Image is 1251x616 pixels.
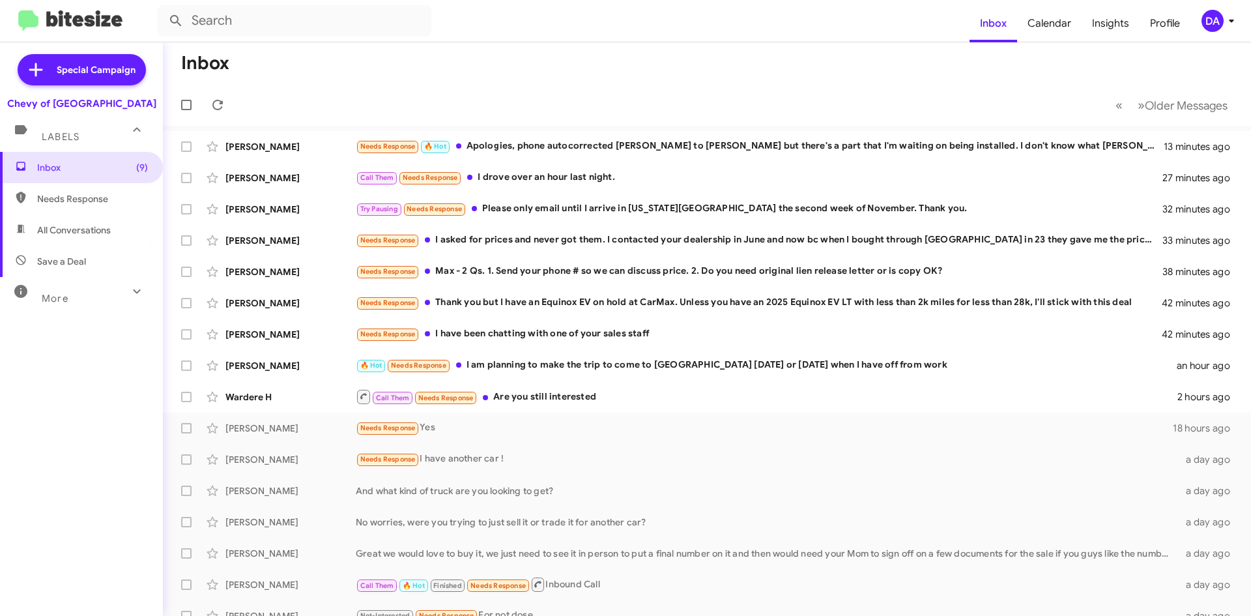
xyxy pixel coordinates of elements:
[403,173,458,182] span: Needs Response
[225,578,356,591] div: [PERSON_NAME]
[1201,10,1224,32] div: DA
[1140,5,1190,42] a: Profile
[225,547,356,560] div: [PERSON_NAME]
[225,140,356,153] div: [PERSON_NAME]
[403,581,425,590] span: 🔥 Hot
[225,484,356,497] div: [PERSON_NAME]
[391,361,446,370] span: Needs Response
[225,422,356,435] div: [PERSON_NAME]
[360,299,416,307] span: Needs Response
[970,5,1017,42] a: Inbox
[181,53,229,74] h1: Inbox
[356,484,1178,497] div: And what kind of truck are you looking to get?
[424,142,446,151] span: 🔥 Hot
[225,234,356,247] div: [PERSON_NAME]
[470,581,526,590] span: Needs Response
[1162,265,1241,278] div: 38 minutes ago
[1178,453,1241,466] div: a day ago
[356,547,1178,560] div: Great we would love to buy it, we just need to see it in person to put a final number on it and t...
[1115,97,1123,113] span: «
[57,63,136,76] span: Special Campaign
[225,203,356,216] div: [PERSON_NAME]
[1164,140,1241,153] div: 13 minutes ago
[360,205,398,213] span: Try Pausing
[356,170,1162,185] div: I drove over an hour last night.
[225,516,356,529] div: [PERSON_NAME]
[225,453,356,466] div: [PERSON_NAME]
[356,233,1162,248] div: I asked for prices and never got them. I contacted your dealership in June and now bc when I boug...
[360,424,416,432] span: Needs Response
[356,358,1177,373] div: I am planning to make the trip to come to [GEOGRAPHIC_DATA] [DATE] or [DATE] when I have off from...
[356,389,1177,405] div: Are you still interested
[1190,10,1237,32] button: DA
[1017,5,1082,42] a: Calendar
[225,171,356,184] div: [PERSON_NAME]
[418,394,474,402] span: Needs Response
[1162,297,1241,310] div: 42 minutes ago
[356,264,1162,279] div: Max - 2 Qs. 1. Send your phone # so we can discuss price. 2. Do you need original lien release le...
[1178,484,1241,497] div: a day ago
[356,576,1178,593] div: Inbound Call
[356,327,1162,342] div: I have been chatting with one of your sales staff
[37,192,148,205] span: Needs Response
[1082,5,1140,42] a: Insights
[1177,390,1241,403] div: 2 hours ago
[1178,547,1241,560] div: a day ago
[360,581,394,590] span: Call Them
[18,54,146,85] a: Special Campaign
[1178,578,1241,591] div: a day ago
[1162,171,1241,184] div: 27 minutes ago
[407,205,462,213] span: Needs Response
[225,359,356,372] div: [PERSON_NAME]
[1145,98,1228,113] span: Older Messages
[7,97,156,110] div: Chevy of [GEOGRAPHIC_DATA]
[1108,92,1130,119] button: Previous
[356,516,1178,529] div: No worries, were you trying to just sell it or trade it for another car?
[225,328,356,341] div: [PERSON_NAME]
[1138,97,1145,113] span: »
[360,236,416,244] span: Needs Response
[356,295,1162,310] div: Thank you but I have an Equinox EV on hold at CarMax. Unless you have an 2025 Equinox EV LT with ...
[1162,328,1241,341] div: 42 minutes ago
[225,297,356,310] div: [PERSON_NAME]
[42,293,68,304] span: More
[1162,234,1241,247] div: 33 minutes ago
[360,361,382,370] span: 🔥 Hot
[356,139,1164,154] div: Apologies, phone autocorrected [PERSON_NAME] to [PERSON_NAME] but there's a part that I'm waiting...
[37,161,148,174] span: Inbox
[356,201,1162,216] div: Please only email until I arrive in [US_STATE][GEOGRAPHIC_DATA] the second week of November. Than...
[158,5,431,37] input: Search
[1162,203,1241,216] div: 32 minutes ago
[356,420,1173,435] div: Yes
[433,581,462,590] span: Finished
[42,131,79,143] span: Labels
[360,455,416,463] span: Needs Response
[1177,359,1241,372] div: an hour ago
[360,173,394,182] span: Call Them
[356,452,1178,467] div: I have another car !
[360,142,416,151] span: Needs Response
[1173,422,1241,435] div: 18 hours ago
[376,394,410,402] span: Call Them
[136,161,148,174] span: (9)
[1178,516,1241,529] div: a day ago
[1130,92,1235,119] button: Next
[225,390,356,403] div: Wardere H
[360,330,416,338] span: Needs Response
[37,224,111,237] span: All Conversations
[360,267,416,276] span: Needs Response
[225,265,356,278] div: [PERSON_NAME]
[37,255,86,268] span: Save a Deal
[1108,92,1235,119] nav: Page navigation example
